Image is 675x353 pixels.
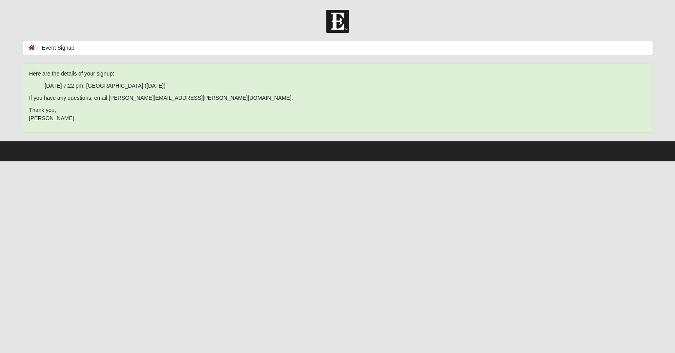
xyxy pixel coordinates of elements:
[35,44,74,52] li: Event Signup
[29,106,646,122] p: Thank you, [PERSON_NAME]
[326,10,349,33] img: Church of Eleven22 Logo
[29,70,646,78] p: Here are the details of your signup:
[29,70,646,122] span: If you have any questions, email [PERSON_NAME][EMAIL_ADDRESS][PERSON_NAME][DOMAIN_NAME].
[29,82,646,90] ul: [DATE] 7:22 pm: [GEOGRAPHIC_DATA] ([DATE])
